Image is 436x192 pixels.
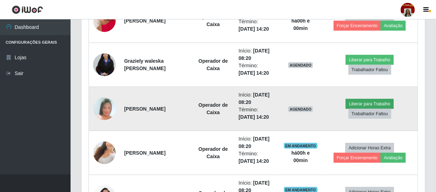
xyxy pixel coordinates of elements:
[238,150,275,165] li: Término:
[93,133,116,173] img: 1749153095661.jpeg
[238,48,270,61] time: [DATE] 08:20
[93,92,116,125] img: 1737214491896.jpeg
[238,106,275,121] li: Término:
[334,21,381,31] button: Forçar Encerramento
[349,109,391,119] button: Trabalhador Faltou
[124,150,165,156] strong: [PERSON_NAME]
[291,18,310,31] strong: há 00 h e 00 min
[124,106,165,112] strong: [PERSON_NAME]
[238,136,270,149] time: [DATE] 08:20
[346,55,393,65] button: Liberar para Trabalho
[284,143,317,149] span: EM ANDAMENTO
[334,153,381,163] button: Forçar Encerramento
[288,106,313,112] span: AGENDADO
[199,102,228,115] strong: Operador de Caixa
[238,91,275,106] li: Início:
[238,158,269,164] time: [DATE] 14:20
[238,114,269,120] time: [DATE] 14:20
[349,65,391,75] button: Trabalhador Faltou
[238,47,275,62] li: Início:
[381,153,406,163] button: Avaliação
[124,58,165,71] strong: Graziely waleska [PERSON_NAME]
[381,21,406,31] button: Avaliação
[288,62,313,68] span: AGENDADO
[12,5,43,14] img: CoreUI Logo
[291,150,310,163] strong: há 00 h e 00 min
[199,146,228,159] strong: Operador de Caixa
[93,48,116,82] img: 1728318910753.jpeg
[238,18,275,33] li: Término:
[124,18,165,24] strong: [PERSON_NAME]
[345,143,394,153] button: Adicionar Horas Extra
[238,70,269,76] time: [DATE] 14:20
[238,135,275,150] li: Início:
[346,99,393,109] button: Liberar para Trabalho
[238,62,275,77] li: Término:
[93,1,116,41] img: 1749491898504.jpeg
[238,26,269,32] time: [DATE] 14:20
[199,58,228,71] strong: Operador de Caixa
[238,92,270,105] time: [DATE] 08:20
